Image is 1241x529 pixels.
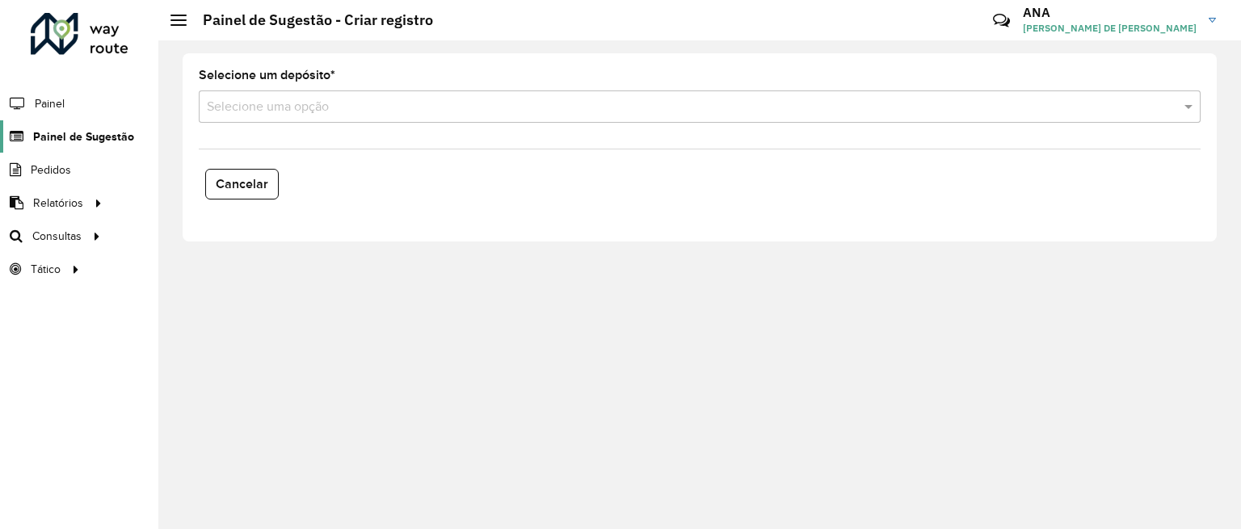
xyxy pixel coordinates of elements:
span: Cancelar [216,177,268,191]
span: Tático [31,261,61,278]
span: Consultas [32,228,82,245]
label: Selecione um depósito [199,65,335,85]
button: Cancelar [205,169,279,199]
span: Pedidos [31,162,71,178]
span: [PERSON_NAME] DE [PERSON_NAME] [1023,21,1197,36]
a: Contato Rápido [984,3,1019,38]
span: Painel [35,95,65,112]
h2: Painel de Sugestão - Criar registro [187,11,433,29]
h3: ANA [1023,5,1197,20]
span: Relatórios [33,195,83,212]
span: Painel de Sugestão [33,128,134,145]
